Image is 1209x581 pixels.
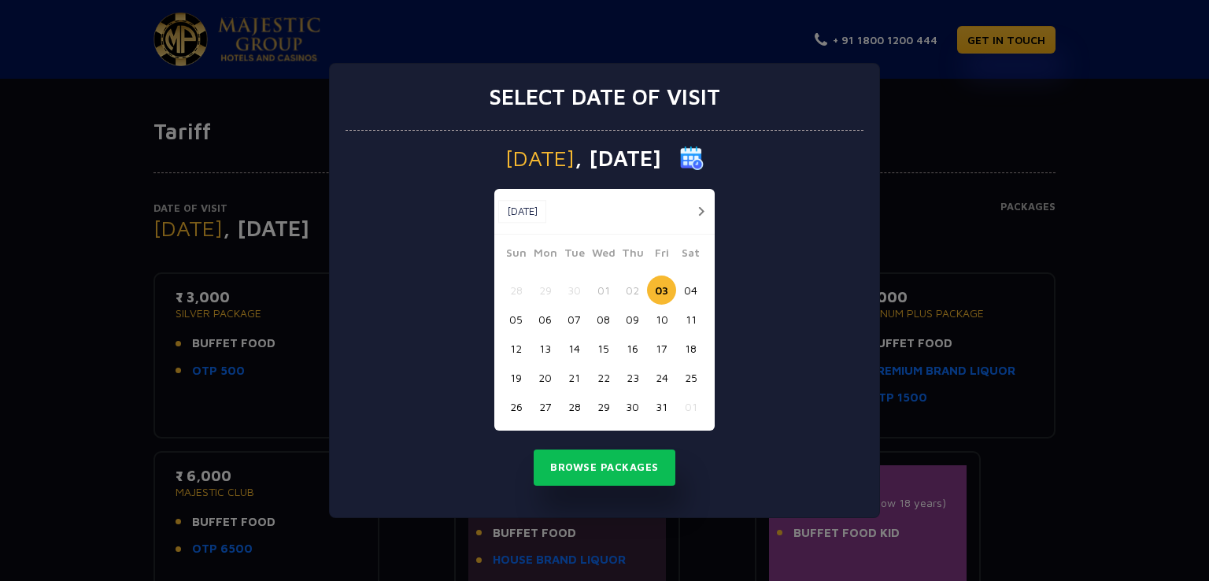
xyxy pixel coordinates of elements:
[560,363,589,392] button: 21
[647,363,676,392] button: 24
[676,392,705,421] button: 01
[618,334,647,363] button: 16
[560,244,589,266] span: Tue
[647,244,676,266] span: Fri
[676,305,705,334] button: 11
[676,334,705,363] button: 18
[531,305,560,334] button: 06
[489,83,720,110] h3: Select date of visit
[505,147,575,169] span: [DATE]
[618,305,647,334] button: 09
[560,334,589,363] button: 14
[501,334,531,363] button: 12
[560,276,589,305] button: 30
[501,392,531,421] button: 26
[501,363,531,392] button: 19
[676,244,705,266] span: Sat
[618,363,647,392] button: 23
[531,244,560,266] span: Mon
[531,276,560,305] button: 29
[560,392,589,421] button: 28
[534,450,675,486] button: Browse Packages
[501,276,531,305] button: 28
[501,305,531,334] button: 05
[531,392,560,421] button: 27
[618,276,647,305] button: 02
[589,305,618,334] button: 08
[618,392,647,421] button: 30
[680,146,704,170] img: calender icon
[647,276,676,305] button: 03
[589,276,618,305] button: 01
[647,334,676,363] button: 17
[498,200,546,224] button: [DATE]
[501,244,531,266] span: Sun
[531,363,560,392] button: 20
[575,147,661,169] span: , [DATE]
[647,305,676,334] button: 10
[560,305,589,334] button: 07
[618,244,647,266] span: Thu
[676,276,705,305] button: 04
[589,363,618,392] button: 22
[531,334,560,363] button: 13
[676,363,705,392] button: 25
[589,392,618,421] button: 29
[589,334,618,363] button: 15
[647,392,676,421] button: 31
[589,244,618,266] span: Wed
